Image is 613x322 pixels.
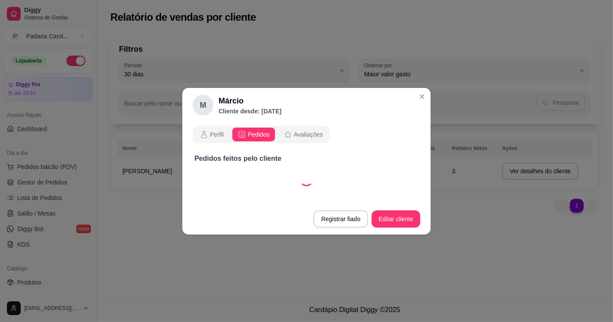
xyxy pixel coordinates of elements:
button: Close [415,90,429,103]
span: Perfil [210,130,224,139]
button: Editar cliente [372,210,420,228]
div: Loading [300,172,313,186]
div: M [193,95,213,116]
span: Avaliações [294,130,323,139]
p: Cliente desde: [DATE] [219,107,281,116]
div: opções [193,126,330,143]
p: Pedidos feitos pelo cliente [194,153,419,164]
h2: Márcio [219,95,281,107]
span: Pedidos [248,130,270,139]
button: Registrar fiado [313,210,368,228]
div: opções [193,126,420,143]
